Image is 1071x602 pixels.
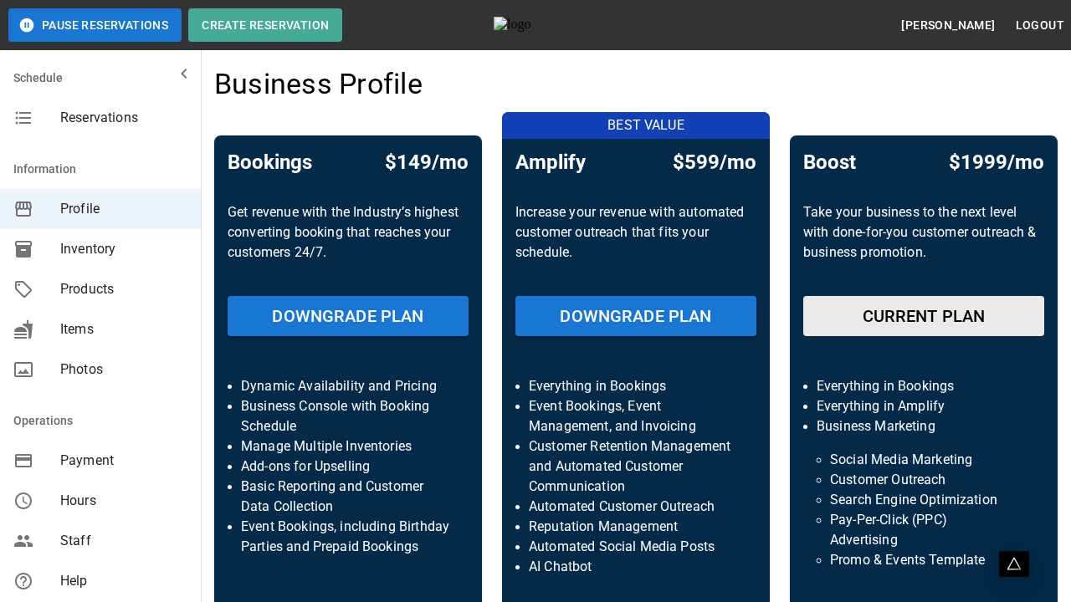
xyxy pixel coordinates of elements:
[830,550,1017,570] p: Promo & Events Template
[529,517,743,537] p: Reputation Management
[60,531,187,551] span: Staff
[228,296,469,336] button: DOWNGRADE PLAN
[241,436,455,457] p: Manage Multiple Inventories
[60,571,187,591] span: Help
[214,67,423,102] h4: Business Profile
[60,319,187,339] span: Items
[529,557,743,577] p: AI Chatbot
[60,199,187,219] span: Profile
[515,149,586,176] h5: Amplify
[949,149,1044,176] h5: $1999/mo
[803,149,856,176] h5: Boost
[512,115,780,135] p: BEST VALUE
[241,396,455,436] p: Business Console with Booking Schedule
[385,149,469,176] h5: $149/mo
[560,303,711,329] h6: DOWNGRADE PLAN
[60,239,187,259] span: Inventory
[515,202,756,283] p: Increase your revenue with automated customer outreach that fits your schedule.
[515,296,756,336] button: DOWNGRADE PLAN
[830,470,1017,490] p: Customer Outreach
[228,202,469,283] p: Get revenue with the Industry’s highest converting booking that reaches your customers 24/7.
[241,517,455,557] p: Event Bookings, including Birthday Parties and Prepaid Bookings
[830,450,1017,470] p: Social Media Marketing
[60,108,187,128] span: Reservations
[830,490,1017,510] p: Search Engine Optimization
[529,497,743,517] p: Automated Customer Outreach
[494,17,586,33] img: logo
[803,202,1044,283] p: Take your business to the next level with done-for-you customer outreach & business promotion.
[529,537,743,557] p: Automated Social Media Posts
[817,376,1031,396] p: Everything in Bookings
[1009,10,1071,41] button: Logout
[529,396,743,436] p: Event Bookings, Event Management, and Invoicing
[894,10,1002,41] button: [PERSON_NAME]
[60,279,187,299] span: Products
[817,396,1031,416] p: Everything in Amplify
[529,376,743,396] p: Everything in Bookings
[60,491,187,511] span: Hours
[188,8,342,42] button: Create Reservation
[60,360,187,380] span: Photos
[529,436,743,497] p: Customer Retention Management and Automated Customer Communication
[60,451,187,471] span: Payment
[241,376,455,396] p: Dynamic Availability and Pricing
[830,510,1017,550] p: Pay-Per-Click (PPC) Advertising
[673,149,756,176] h5: $599/mo
[8,8,182,42] button: Pause Reservations
[228,149,312,176] h5: Bookings
[241,457,455,477] p: Add-ons for Upselling
[241,477,455,517] p: Basic Reporting and Customer Data Collection
[272,303,423,329] h6: DOWNGRADE PLAN
[817,416,1031,436] p: Business Marketing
